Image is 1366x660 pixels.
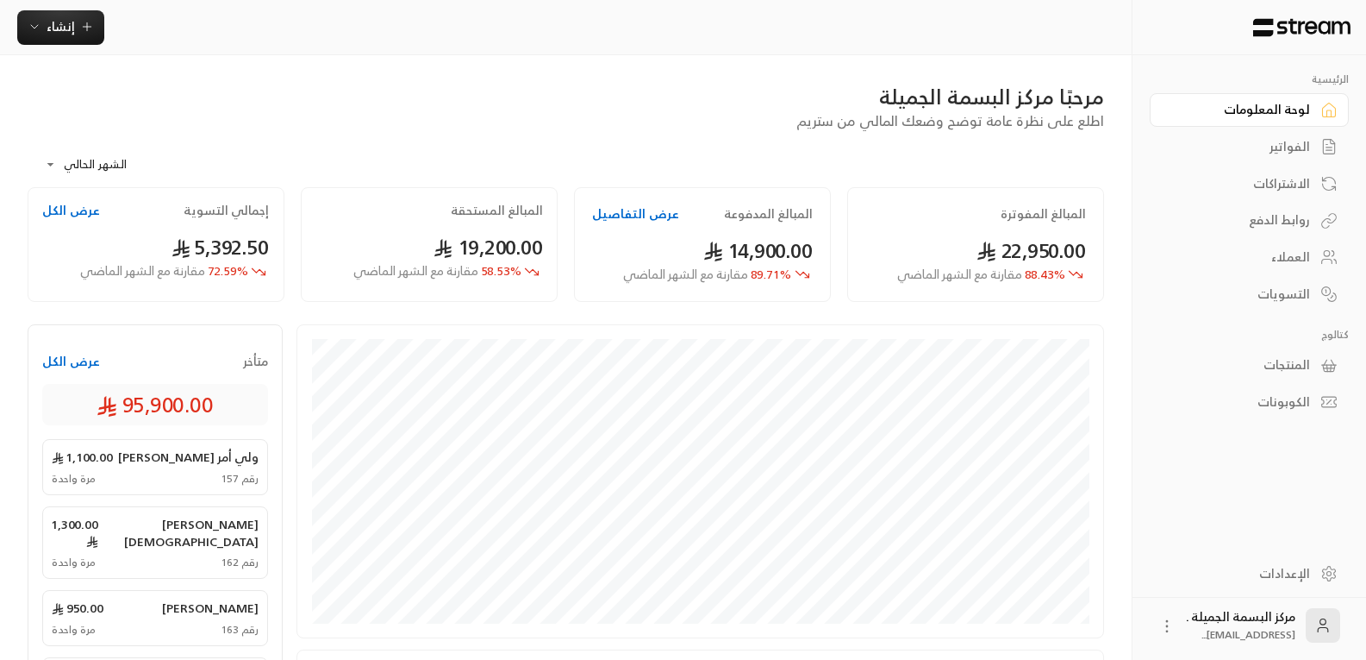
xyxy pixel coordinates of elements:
h2: المبالغ المدفوعة [724,205,813,223]
span: 1,100.00 [52,449,113,466]
div: الاشتراكات [1171,175,1310,192]
span: مقارنة مع الشهر الماضي [80,260,205,281]
span: 950.00 [52,600,103,617]
button: إنشاء [17,10,104,45]
button: عرض الكل [42,202,100,219]
span: 22,950.00 [976,233,1086,268]
div: مرحبًا مركز البسمة الجميلة [28,83,1104,110]
span: [PERSON_NAME] [162,600,259,617]
span: 88.43 % [897,266,1065,284]
div: المنتجات [1171,356,1310,374]
a: التسويات [1150,277,1349,311]
span: مقارنة مع الشهر الماضي [353,260,478,281]
h2: المبالغ المفوترة [1001,205,1086,223]
div: روابط الدفع [1171,211,1310,229]
span: مرة واحدة [52,556,96,569]
img: Logo [1251,18,1352,37]
span: 19,200.00 [434,229,543,265]
span: 95,900.00 [97,391,214,418]
span: 89.71 % [623,266,791,284]
h2: إجمالي التسوية [184,202,269,219]
span: 58.53 % [353,262,521,280]
span: رقم 163 [221,623,259,637]
a: روابط الدفع [1150,204,1349,237]
span: رقم 157 [221,472,259,486]
span: مقارنة مع الشهر الماضي [623,263,748,285]
div: لوحة المعلومات [1171,101,1310,118]
p: كتالوج [1150,328,1349,342]
span: 5,392.50 [172,229,270,265]
div: الشهر الحالي [36,142,165,187]
a: الكوبونات [1150,386,1349,419]
div: الكوبونات [1171,393,1310,411]
button: عرض التفاصيل [592,205,679,223]
span: مقارنة مع الشهر الماضي [897,263,1022,285]
span: رقم 162 [221,556,259,569]
a: الاشتراكات [1150,167,1349,200]
span: إنشاء [47,16,75,37]
div: الفواتير [1171,138,1310,155]
a: الفواتير [1150,130,1349,164]
span: اطلع على نظرة عامة توضح وضعك المالي من ستريم [796,109,1104,133]
span: متأخر [243,353,268,370]
h2: المبالغ المستحقة [451,202,543,219]
div: التسويات [1171,286,1310,303]
span: [EMAIL_ADDRESS]... [1201,625,1295,644]
div: العملاء [1171,248,1310,266]
a: العملاء [1150,241,1349,274]
div: الإعدادات [1171,565,1310,582]
span: [PERSON_NAME][DEMOGRAPHIC_DATA] [98,516,259,550]
p: الرئيسية [1150,72,1349,86]
a: لوحة المعلومات [1150,93,1349,127]
span: 72.59 % [80,262,248,280]
a: المنتجات [1150,349,1349,382]
div: مركز البسمة الجميلة . [1186,608,1295,643]
a: الإعدادات [1150,556,1349,590]
button: عرض الكل [42,353,100,370]
span: مرة واحدة [52,472,96,486]
span: 14,900.00 [703,233,813,268]
span: ولي أمر [PERSON_NAME] [118,449,259,466]
span: مرة واحدة [52,623,96,637]
span: 1,300.00 [52,516,98,550]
